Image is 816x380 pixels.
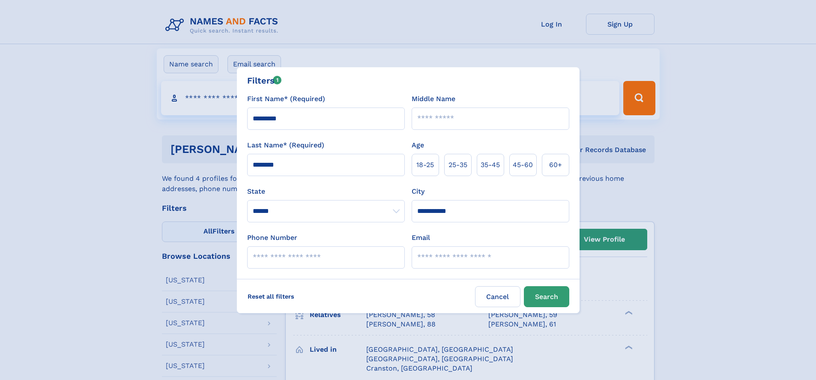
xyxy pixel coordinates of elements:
[247,74,282,87] div: Filters
[247,233,297,243] label: Phone Number
[412,233,430,243] label: Email
[524,286,569,307] button: Search
[247,94,325,104] label: First Name* (Required)
[416,160,434,170] span: 18‑25
[475,286,520,307] label: Cancel
[412,140,424,150] label: Age
[412,94,455,104] label: Middle Name
[412,186,424,197] label: City
[247,140,324,150] label: Last Name* (Required)
[247,186,405,197] label: State
[513,160,533,170] span: 45‑60
[549,160,562,170] span: 60+
[448,160,467,170] span: 25‑35
[481,160,500,170] span: 35‑45
[242,286,300,307] label: Reset all filters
